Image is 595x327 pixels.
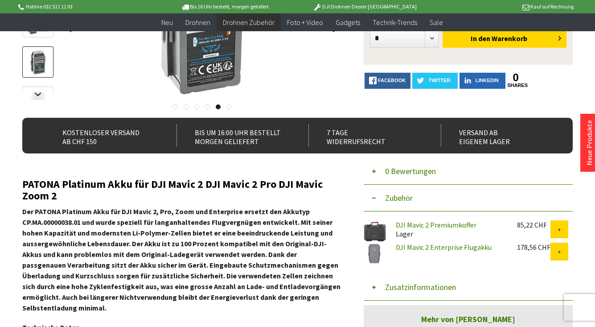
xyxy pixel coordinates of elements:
a: Foto + Video [281,13,329,32]
a: facebook [365,73,410,89]
img: DJI Mavic 2 Premiumkoffer [364,220,386,243]
a: Sale [423,13,449,32]
span: Neu [161,18,173,27]
a: Neue Produkte [585,120,594,166]
div: Bis um 16:00 Uhr bestellt Morgen geliefert [176,124,293,147]
a: shares [507,83,524,88]
span: facebook [378,78,406,83]
a: Drohnen Zubehör [217,13,281,32]
a: twitter [412,73,458,89]
span: twitter [428,78,450,83]
h2: PATONA Platinum Akku für DJI Mavic 2 DJI Mavic 2 Pro DJI Mavic Zoom 2 [22,178,341,202]
a: LinkedIn [460,73,505,89]
span: Drohnen Zubehör [223,18,275,27]
span: Drohnen [185,18,210,27]
span: Sale [430,18,443,27]
a: Drohnen [179,13,217,32]
a: 0 [507,73,524,83]
strong: Der PATONA Platinum Akku für DJI Mavic 2, Pro, Zoom und Enterprise ersetzt den Akkutyp CP.MA.0000... [22,207,341,312]
a: Gadgets [329,13,366,32]
div: Versand ab eigenem Lager [441,124,557,147]
button: Zubehör [364,185,573,211]
p: Hotline 032 511 11 03 [17,1,156,12]
span: LinkedIn [476,78,499,83]
button: Zusatzinformationen [364,274,573,301]
p: Kauf auf Rechnung [435,1,574,12]
a: DJI Mavic 2 Enterprise Flugakku [396,243,492,252]
a: DJI Mavic 2 Premiumkoffer [396,220,476,229]
div: 85,22 CHF [517,220,550,229]
button: In den Warenkorb [443,29,566,48]
a: Technik-Trends [366,13,423,32]
img: DJI Mavic 2 Enterprise Flugakku [364,243,386,265]
p: DJI Drohnen Dealer [GEOGRAPHIC_DATA] [295,1,434,12]
div: Kostenloser Versand ab CHF 150 [45,124,161,147]
span: In den [471,34,490,43]
div: 178,56 CHF [517,243,550,252]
span: Foto + Video [287,18,323,27]
span: Gadgets [336,18,360,27]
div: 7 Tage Widerrufsrecht [308,124,425,147]
span: Technik-Trends [373,18,417,27]
p: Bis 16 Uhr bestellt, morgen geliefert. [156,1,295,12]
div: Lager [389,220,510,238]
button: 0 Bewertungen [364,158,573,185]
span: Warenkorb [492,34,527,43]
a: Neu [155,13,179,32]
